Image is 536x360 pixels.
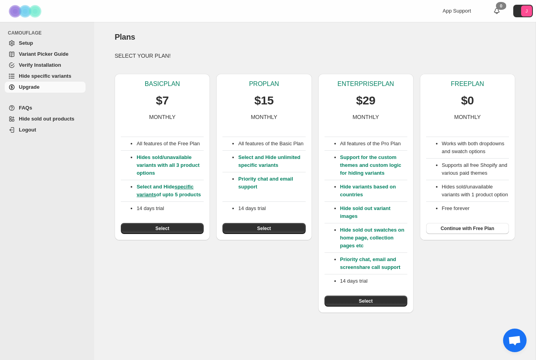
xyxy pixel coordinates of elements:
p: Priority chat and email support [238,175,305,199]
span: Continue with Free Plan [441,225,494,232]
span: Hide specific variants [19,73,71,79]
button: Select [121,223,204,234]
span: Setup [19,40,33,46]
span: Variant Picker Guide [19,51,68,57]
span: Avatar with initials J [521,5,532,16]
p: Hide variants based on countries [340,183,407,199]
p: 14 days trial [340,277,407,285]
a: 0 [493,7,501,15]
p: Hide sold out swatches on home page, collection pages etc [340,226,407,250]
a: Upgrade [5,82,86,93]
li: Free forever [442,205,509,212]
span: Select [257,225,271,232]
p: FREE PLAN [451,80,484,88]
p: $7 [156,93,169,108]
span: FAQs [19,105,32,111]
li: Hides sold/unavailable variants with 1 product option [442,183,509,199]
p: $29 [356,93,376,108]
p: Select and Hide unlimited specific variants [238,154,305,169]
p: BASIC PLAN [145,80,180,88]
p: All features of the Pro Plan [340,140,407,148]
span: Select [155,225,169,232]
span: App Support [443,8,471,14]
text: J [525,9,528,13]
span: Verify Installation [19,62,61,68]
p: Select and Hide of upto 5 products [137,183,204,199]
p: $15 [254,93,273,108]
p: SELECT YOUR PLAN! [115,52,515,60]
li: Works with both dropdowns and swatch options [442,140,509,155]
p: All features of the Basic Plan [238,140,305,148]
span: Plans [115,33,135,41]
a: Hide specific variants [5,71,86,82]
a: Hide sold out products [5,113,86,124]
p: 14 days trial [137,205,204,212]
p: PRO PLAN [249,80,279,88]
a: Verify Installation [5,60,86,71]
a: Setup [5,38,86,49]
p: ENTERPRISE PLAN [337,80,394,88]
p: Hide sold out variant images [340,205,407,220]
p: $0 [461,93,474,108]
button: Select [325,296,407,307]
span: Upgrade [19,84,40,90]
button: Continue with Free Plan [426,223,509,234]
button: Avatar with initials J [513,5,533,17]
p: Hides sold/unavailable variants with all 3 product options [137,154,204,177]
a: Logout [5,124,86,135]
li: Supports all free Shopify and various paid themes [442,161,509,177]
p: 14 days trial [238,205,305,212]
span: Select [359,298,372,304]
p: MONTHLY [352,113,379,121]
a: Variant Picker Guide [5,49,86,60]
span: Hide sold out products [19,116,75,122]
a: FAQs [5,102,86,113]
p: All features of the Free Plan [137,140,204,148]
p: MONTHLY [251,113,277,121]
button: Select [222,223,305,234]
p: MONTHLY [454,113,481,121]
p: Support for the custom themes and custom logic for hiding variants [340,154,407,177]
a: Open chat [503,329,527,352]
div: 0 [496,2,506,10]
span: CAMOUFLAGE [8,30,89,36]
p: MONTHLY [149,113,175,121]
p: Priority chat, email and screenshare call support [340,256,407,271]
img: Camouflage [6,0,46,22]
span: Logout [19,127,36,133]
